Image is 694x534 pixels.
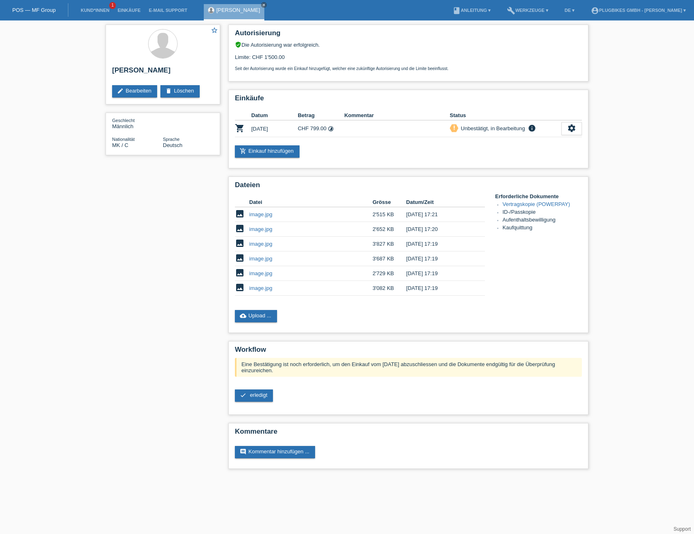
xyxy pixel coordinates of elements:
[77,8,113,13] a: Kund*innen
[451,125,457,131] i: priority_high
[298,111,345,120] th: Betrag
[450,111,561,120] th: Status
[235,428,582,440] h2: Kommentare
[235,181,582,193] h2: Dateien
[163,137,180,142] span: Sprache
[112,142,128,148] span: Mazedonien / C / 27.02.2006
[406,237,473,251] td: [DATE] 17:19
[453,7,461,15] i: book
[406,281,473,296] td: [DATE] 17:19
[502,217,582,224] li: Aufenthaltsbewilligung
[249,226,272,232] a: image.jpg
[372,222,406,237] td: 2'652 KB
[117,88,124,94] i: edit
[249,211,272,217] a: image.jpg
[502,201,570,207] a: Vertragskopie (POWERPAY)
[561,8,579,13] a: DE ▾
[112,118,135,123] span: Geschlecht
[344,111,450,120] th: Kommentar
[235,358,582,377] div: Eine Bestätigung ist noch erforderlich, um den Einkauf vom [DATE] abzuschliessen und die Dokument...
[113,8,144,13] a: Einkäufe
[235,346,582,358] h2: Workflow
[372,251,406,266] td: 3'687 KB
[249,285,272,291] a: image.jpg
[406,222,473,237] td: [DATE] 17:20
[406,197,473,207] th: Datum/Zeit
[249,256,272,262] a: image.jpg
[235,94,582,106] h2: Einkäufe
[587,8,690,13] a: account_circlePlugBikes GmbH - [PERSON_NAME] ▾
[261,2,267,8] a: close
[235,41,582,48] div: Die Autorisierung war erfolgreich.
[109,2,116,9] span: 1
[235,123,245,133] i: POSP00028568
[249,270,272,276] a: image.jpg
[249,197,372,207] th: Datei
[112,137,135,142] span: Nationalität
[372,281,406,296] td: 3'082 KB
[495,193,582,199] h4: Erforderliche Dokumente
[235,145,300,158] a: add_shopping_cartEinkauf hinzufügen
[235,446,315,458] a: commentKommentar hinzufügen ...
[235,283,245,292] i: image
[235,253,245,263] i: image
[298,120,345,137] td: CHF 799.00
[458,124,525,133] div: Unbestätigt, in Bearbeitung
[591,7,599,15] i: account_circle
[251,111,298,120] th: Datum
[406,266,473,281] td: [DATE] 17:19
[112,85,157,97] a: editBearbeiten
[112,117,163,129] div: Männlich
[235,224,245,233] i: image
[328,126,334,132] i: Fixe Raten (12 Raten)
[235,209,245,219] i: image
[235,238,245,248] i: image
[235,66,582,71] p: Seit der Autorisierung wurde ein Einkauf hinzugefügt, welcher eine zukünftige Autorisierung und d...
[262,3,266,7] i: close
[112,66,214,79] h2: [PERSON_NAME]
[160,85,200,97] a: deleteLöschen
[674,526,691,532] a: Support
[211,27,218,34] i: star_border
[372,207,406,222] td: 2'515 KB
[211,27,218,35] a: star_border
[249,241,272,247] a: image.jpg
[240,448,246,455] i: comment
[502,224,582,232] li: Kaufquittung
[165,88,172,94] i: delete
[235,310,277,322] a: cloud_uploadUpload ...
[251,120,298,137] td: [DATE]
[527,124,537,132] i: info
[250,392,268,398] span: erledigt
[502,209,582,217] li: ID-/Passkopie
[163,142,183,148] span: Deutsch
[567,124,576,133] i: settings
[406,251,473,266] td: [DATE] 17:19
[216,7,260,13] a: [PERSON_NAME]
[240,148,246,154] i: add_shopping_cart
[507,7,515,15] i: build
[372,237,406,251] td: 3'827 KB
[235,389,273,402] a: check erledigt
[235,41,241,48] i: verified_user
[372,266,406,281] td: 2'729 KB
[235,268,245,278] i: image
[235,29,582,41] h2: Autorisierung
[372,197,406,207] th: Grösse
[145,8,192,13] a: E-Mail Support
[12,7,56,13] a: POS — MF Group
[448,8,495,13] a: bookAnleitung ▾
[235,48,582,71] div: Limite: CHF 1'500.00
[240,392,246,398] i: check
[240,312,246,319] i: cloud_upload
[406,207,473,222] td: [DATE] 17:21
[503,8,552,13] a: buildWerkzeuge ▾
